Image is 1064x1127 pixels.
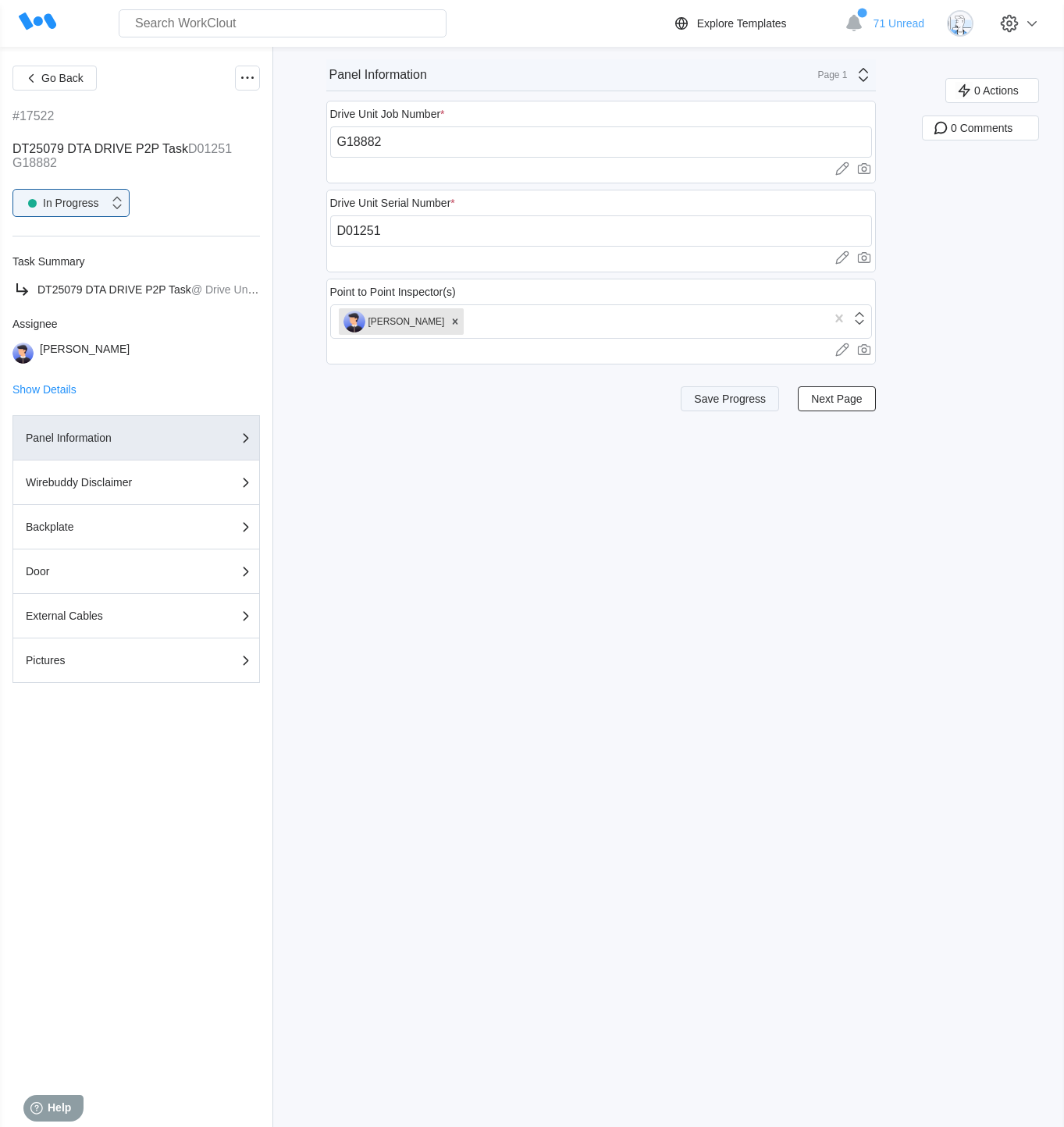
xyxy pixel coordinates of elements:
a: DT25079 DTA DRIVE P2P Task@ Drive Unit Serial Number [12,280,260,299]
mark: @ Drive Unit Serial Number [191,283,326,296]
div: Panel Information [329,68,427,82]
span: 0 Comments [951,123,1012,133]
div: [PERSON_NAME] [40,343,130,364]
div: Explore Templates [697,17,787,30]
button: Save Progress [681,386,779,411]
input: Type here... [330,215,872,247]
span: Next Page [811,393,862,404]
button: Next Page [798,386,875,411]
button: External Cables [12,594,260,638]
button: 0 Comments [922,116,1039,140]
img: user-5.png [12,343,34,364]
button: Wirebuddy Disclaimer [12,460,260,505]
div: Door [26,566,182,577]
img: user-5.png [343,311,365,332]
span: 71 Unread [874,17,924,30]
input: Type here... [330,126,872,158]
div: [PERSON_NAME] [343,311,445,332]
div: Point to Point Inspector(s) [330,286,456,298]
a: Explore Templates [672,14,837,33]
span: DT25079 DTA DRIVE P2P Task [12,142,188,155]
span: DT25079 DTA DRIVE P2P Task [37,283,191,296]
span: Go Back [41,73,84,84]
div: Wirebuddy Disclaimer [26,477,182,488]
button: Panel Information [12,415,260,460]
div: Drive Unit Serial Number [330,197,455,209]
mark: G18882 [12,156,57,169]
button: 0 Actions [945,78,1039,103]
div: Task Summary [12,255,260,268]
span: Save Progress [694,393,766,404]
span: 0 Actions [974,85,1019,96]
div: Panel Information [26,432,182,443]
button: Backplate [12,505,260,549]
div: Assignee [12,318,260,330]
button: Go Back [12,66,97,91]
img: clout-05.png [947,10,973,37]
button: Door [12,549,260,594]
button: Show Details [12,384,77,395]
input: Search WorkClout [119,9,447,37]
div: In Progress [21,192,99,214]
div: Backplate [26,521,182,532]
div: External Cables [26,610,182,621]
div: Drive Unit Job Number [330,108,445,120]
mark: D01251 [188,142,232,155]
button: Pictures [12,638,260,683]
div: Pictures [26,655,182,666]
div: Page 1 [809,69,848,80]
div: #17522 [12,109,54,123]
